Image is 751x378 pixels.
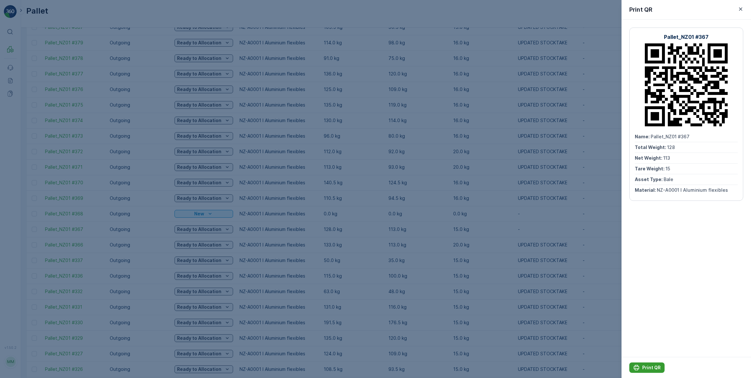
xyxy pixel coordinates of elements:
[664,177,673,182] span: Bale
[635,134,651,139] span: Name :
[629,5,652,14] p: Print QR
[635,166,666,171] span: Tare Weight :
[657,187,728,193] span: NZ-A0001 I Aluminium flexibles
[663,155,670,161] span: 113
[642,364,661,371] p: Print QR
[629,362,665,373] button: Print QR
[651,134,689,139] span: Pallet_NZ01 #367
[666,166,670,171] span: 15
[635,155,663,161] span: Net Weight :
[667,144,675,150] span: 128
[635,144,667,150] span: Total Weight :
[664,33,709,41] p: Pallet_NZ01 #367
[635,187,657,193] span: Material :
[635,177,664,182] span: Asset Type :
